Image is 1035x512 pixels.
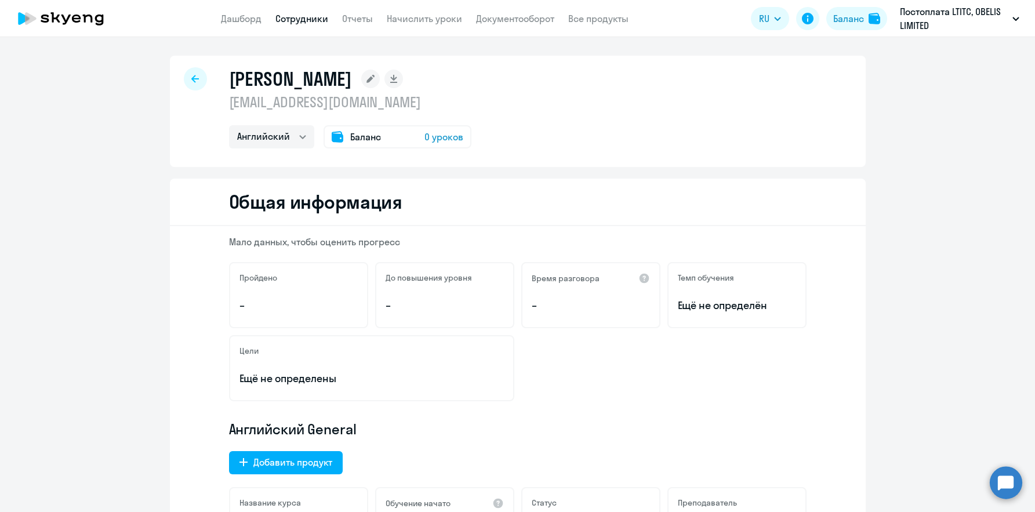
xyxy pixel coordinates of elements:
[678,273,734,283] h5: Темп обучения
[239,346,259,356] h5: Цели
[386,498,451,509] h5: Обучение начато
[759,12,769,26] span: RU
[894,5,1025,32] button: Постоплата LTITC, OBELIS LIMITED
[239,273,277,283] h5: Пройдено
[568,13,629,24] a: Все продукты
[826,7,887,30] button: Балансbalance
[869,13,880,24] img: balance
[229,93,471,111] p: [EMAIL_ADDRESS][DOMAIN_NAME]
[386,298,504,313] p: –
[532,298,650,313] p: –
[229,190,402,213] h2: Общая информация
[275,13,328,24] a: Сотрудники
[221,13,262,24] a: Дашборд
[386,273,472,283] h5: До повышения уровня
[342,13,373,24] a: Отчеты
[253,455,332,469] div: Добавить продукт
[239,298,358,313] p: –
[678,298,796,313] span: Ещё не определён
[229,420,357,438] span: Английский General
[532,273,600,284] h5: Время разговора
[751,7,789,30] button: RU
[350,130,381,144] span: Баланс
[900,5,1008,32] p: Постоплата LTITC, OBELIS LIMITED
[424,130,463,144] span: 0 уроков
[239,371,504,386] p: Ещё не определены
[229,67,352,90] h1: [PERSON_NAME]
[229,451,343,474] button: Добавить продукт
[476,13,554,24] a: Документооборот
[229,235,807,248] p: Мало данных, чтобы оценить прогресс
[239,498,301,508] h5: Название курса
[387,13,462,24] a: Начислить уроки
[678,498,737,508] h5: Преподаватель
[833,12,864,26] div: Баланс
[532,498,557,508] h5: Статус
